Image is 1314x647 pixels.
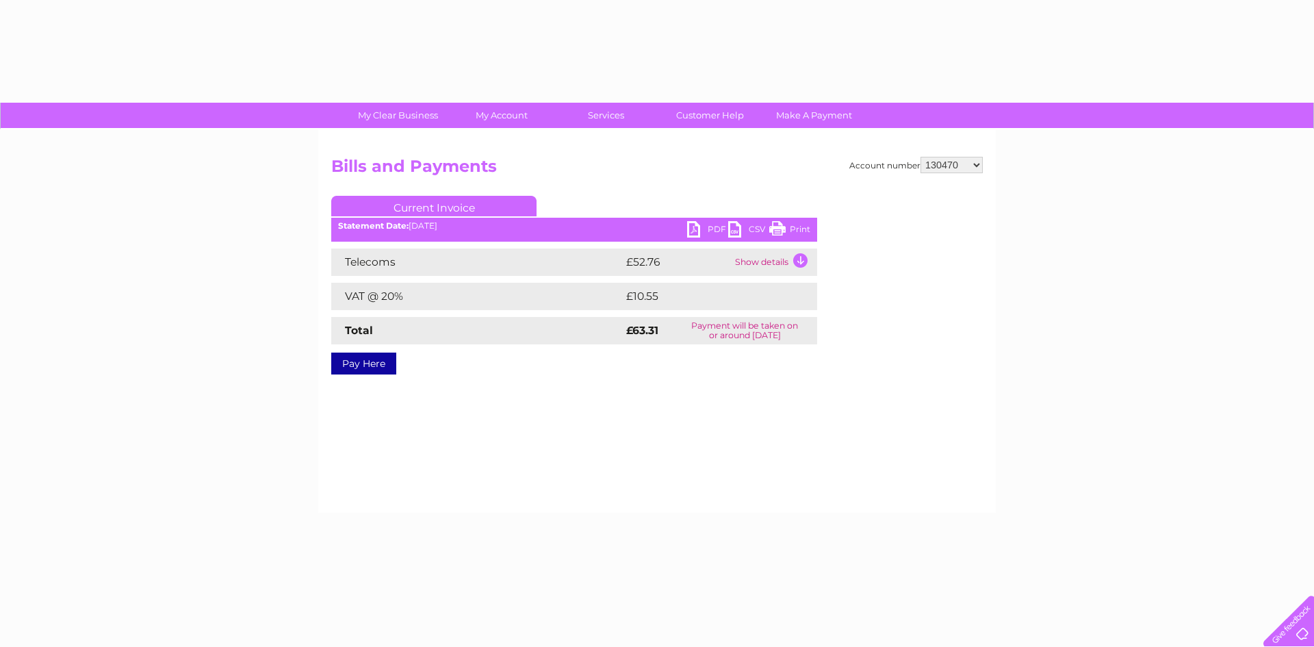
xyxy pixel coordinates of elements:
a: Current Invoice [331,196,537,216]
div: Account number [849,157,983,173]
a: Pay Here [331,353,396,375]
a: My Clear Business [342,103,454,128]
a: Customer Help [654,103,766,128]
td: Payment will be taken on or around [DATE] [673,317,817,344]
div: [DATE] [331,221,817,231]
td: VAT @ 20% [331,283,623,310]
h2: Bills and Payments [331,157,983,183]
a: CSV [728,221,769,241]
strong: £63.31 [626,324,658,337]
a: Print [769,221,810,241]
td: £52.76 [623,249,732,276]
td: Telecoms [331,249,623,276]
a: Services [550,103,662,128]
a: My Account [446,103,558,128]
b: Statement Date: [338,220,409,231]
td: £10.55 [623,283,788,310]
a: Make A Payment [758,103,871,128]
strong: Total [345,324,373,337]
a: PDF [687,221,728,241]
td: Show details [732,249,817,276]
